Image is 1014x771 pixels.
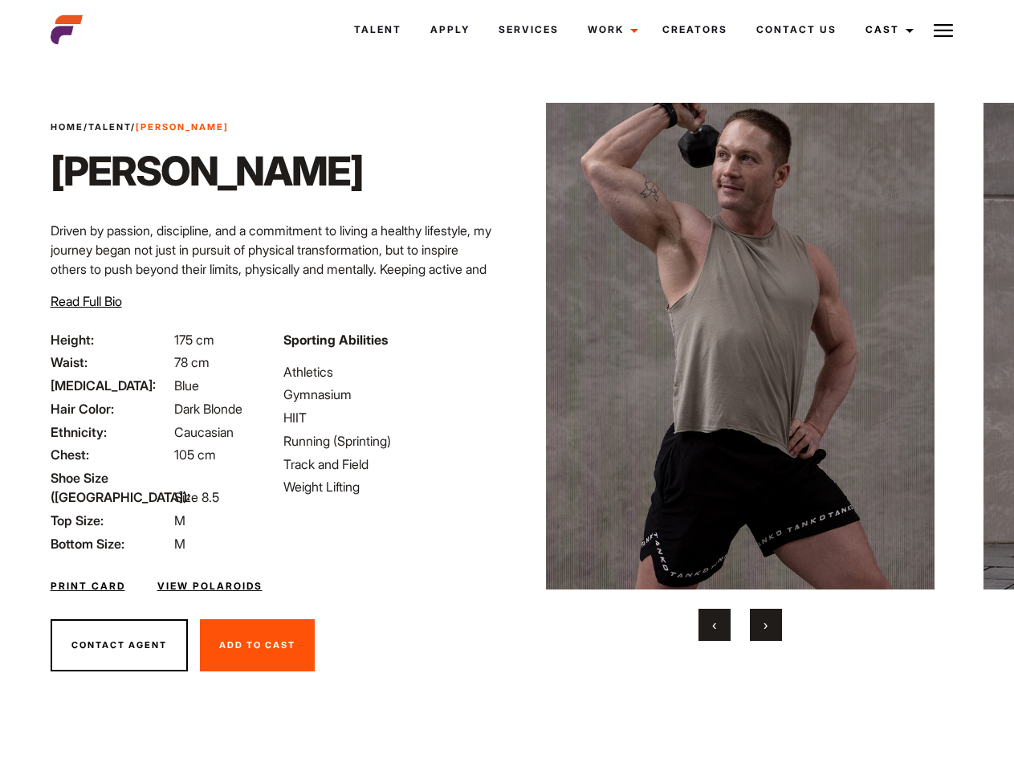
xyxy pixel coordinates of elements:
span: Previous [712,617,716,633]
span: Waist: [51,353,171,372]
span: [MEDICAL_DATA]: [51,376,171,395]
strong: Sporting Abilities [283,332,388,348]
span: Height: [51,330,171,349]
a: Cast [851,8,923,51]
li: Running (Sprinting) [283,431,497,451]
span: Bottom Size: [51,534,171,553]
span: Shoe Size ([GEOGRAPHIC_DATA]): [51,468,171,507]
a: Print Card [51,579,125,594]
li: Weight Lifting [283,477,497,496]
span: Hair Color: [51,399,171,418]
a: Work [573,8,648,51]
span: Chest: [51,445,171,464]
span: 105 cm [174,447,216,463]
span: Next [764,617,768,633]
span: 175 cm [174,332,214,348]
p: Driven by passion, discipline, and a commitment to living a healthy lifestyle, my journey began n... [51,221,498,317]
span: Read Full Bio [51,293,122,309]
li: Athletics [283,362,497,381]
span: 78 cm [174,354,210,370]
a: View Polaroids [157,579,263,594]
a: Talent [88,121,131,133]
button: Contact Agent [51,619,188,672]
li: HIIT [283,408,497,427]
span: Add To Cast [219,639,295,651]
li: Track and Field [283,455,497,474]
img: Burger icon [934,21,953,40]
span: M [174,512,185,528]
span: Dark Blonde [174,401,242,417]
a: Creators [648,8,742,51]
a: Talent [340,8,416,51]
h1: [PERSON_NAME] [51,147,363,195]
span: Top Size: [51,511,171,530]
a: Home [51,121,83,133]
button: Read Full Bio [51,292,122,311]
span: / / [51,120,229,134]
span: Size 8.5 [174,489,219,505]
a: Services [484,8,573,51]
a: Contact Us [742,8,851,51]
a: Apply [416,8,484,51]
button: Add To Cast [200,619,315,672]
span: Ethnicity: [51,422,171,442]
img: cropped-aefm-brand-fav-22-square.png [51,14,83,46]
span: Blue [174,377,199,394]
strong: [PERSON_NAME] [136,121,229,133]
li: Gymnasium [283,385,497,404]
span: M [174,536,185,552]
span: Caucasian [174,424,234,440]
